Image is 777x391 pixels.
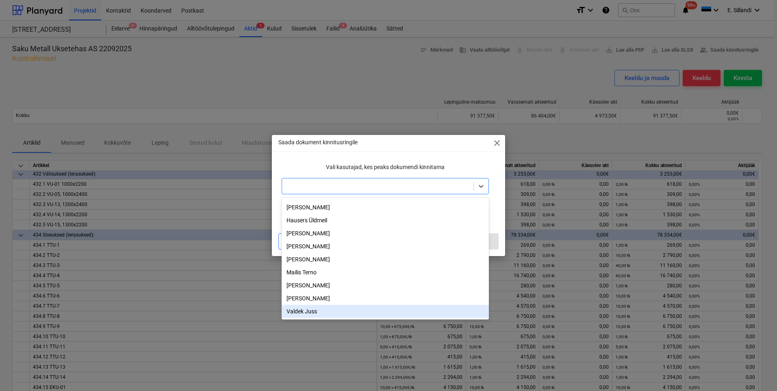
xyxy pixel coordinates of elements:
p: Vali kasutajad, kes peaks dokumendi kinnitama [282,163,489,172]
iframe: Chat Widget [736,352,777,391]
div: [PERSON_NAME] [282,292,489,305]
div: Tarvi Jürimaa [282,240,489,253]
div: Marianne Reinsoo [282,201,489,214]
div: [PERSON_NAME] [282,253,489,266]
div: [PERSON_NAME] [282,240,489,253]
div: Mailis Terno [282,266,489,279]
div: Valdek Juss [282,305,489,318]
span: close [492,138,502,148]
div: Darja Vorobieva [282,227,489,240]
button: Loobu [278,233,316,250]
div: Mati Meier [282,292,489,305]
div: Tomy Saaron [282,253,489,266]
div: [PERSON_NAME] [282,227,489,240]
div: Aleksandr Štšerbakov [282,279,489,292]
div: Hausers Üldmeil [282,214,489,227]
div: [PERSON_NAME] [282,279,489,292]
div: [PERSON_NAME] [282,201,489,214]
p: Saada dokument kinnitusringile [278,138,358,147]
